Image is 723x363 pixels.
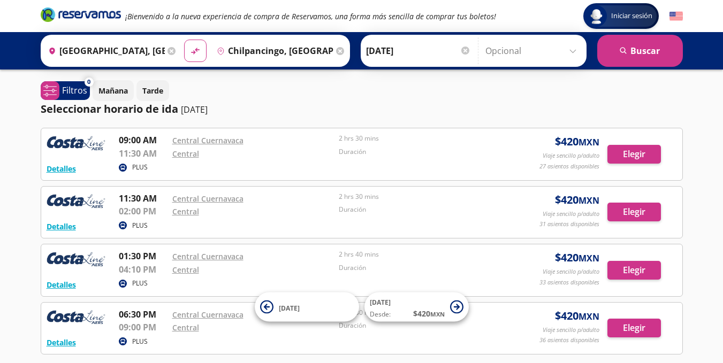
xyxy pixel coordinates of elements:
span: $ 420 [413,308,445,319]
a: Central Cuernavaca [172,310,243,320]
p: Duración [339,205,500,214]
p: 2 hrs 30 mins [339,134,500,143]
p: 02:00 PM [119,205,167,218]
p: PLUS [132,163,148,172]
span: Iniciar sesión [607,11,657,21]
a: Central [172,322,199,333]
button: 0Filtros [41,81,90,100]
a: Central Cuernavaca [172,251,243,261]
button: Detalles [47,279,76,290]
p: Duración [339,147,500,157]
input: Buscar Destino [212,37,333,64]
p: 36 asientos disponibles [539,336,599,345]
p: [DATE] [181,103,208,116]
input: Elegir Fecha [366,37,471,64]
p: 2 hrs 30 mins [339,192,500,202]
a: Central [172,265,199,275]
a: Central Cuernavaca [172,135,243,145]
span: Desde: [370,310,391,319]
span: $ 420 [555,192,599,208]
p: 06:30 PM [119,308,167,321]
p: Mañana [98,85,128,96]
p: Duración [339,321,500,330]
small: MXN [579,252,599,264]
p: Viaje sencillo p/adulto [543,326,599,335]
a: Central [172,149,199,159]
button: Detalles [47,163,76,174]
button: Elegir [607,145,661,164]
p: Duración [339,263,500,273]
a: Brand Logo [41,6,121,26]
button: [DATE]Desde:$420MXN [364,292,469,322]
small: MXN [579,136,599,148]
a: Central Cuernavaca [172,194,243,204]
span: $ 420 [555,134,599,150]
a: Central [172,206,199,217]
img: RESERVAMOS [47,250,105,271]
p: Seleccionar horario de ida [41,101,178,117]
input: Opcional [485,37,581,64]
span: [DATE] [370,298,391,307]
small: MXN [430,310,445,318]
p: 33 asientos disponibles [539,278,599,287]
i: Brand Logo [41,6,121,22]
p: 31 asientos disponibles [539,220,599,229]
img: RESERVAMOS [47,134,105,155]
button: Detalles [47,221,76,232]
img: RESERVAMOS [47,308,105,329]
input: Buscar Origen [44,37,165,64]
p: PLUS [132,337,148,346]
p: Viaje sencillo p/adulto [543,151,599,160]
p: PLUS [132,279,148,288]
span: [DATE] [279,303,300,312]
p: Viaje sencillo p/adulto [543,267,599,276]
p: 09:00 AM [119,134,167,146]
button: Elegir [607,261,661,280]
p: Filtros [62,84,87,97]
span: $ 420 [555,308,599,324]
button: [DATE] [255,292,359,322]
img: RESERVAMOS [47,192,105,213]
p: 01:30 PM [119,250,167,262]
p: Tarde [142,85,163,96]
small: MXN [579,195,599,206]
em: ¡Bienvenido a la nueva experiencia de compra de Reservamos, una forma más sencilla de comprar tus... [125,11,496,21]
p: 2 hrs 40 mins [339,250,500,259]
p: 09:00 PM [119,321,167,334]
p: Viaje sencillo p/adulto [543,210,599,219]
button: Mañana [93,80,134,101]
button: Detalles [47,337,76,348]
p: 11:30 AM [119,192,167,205]
p: 27 asientos disponibles [539,162,599,171]
small: MXN [579,311,599,322]
button: Elegir [607,319,661,337]
button: English [669,10,683,23]
p: PLUS [132,221,148,230]
button: Tarde [136,80,169,101]
p: 04:10 PM [119,263,167,276]
span: 0 [87,78,90,87]
button: Buscar [597,35,683,67]
button: Elegir [607,203,661,221]
span: $ 420 [555,250,599,266]
p: 11:30 AM [119,147,167,160]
